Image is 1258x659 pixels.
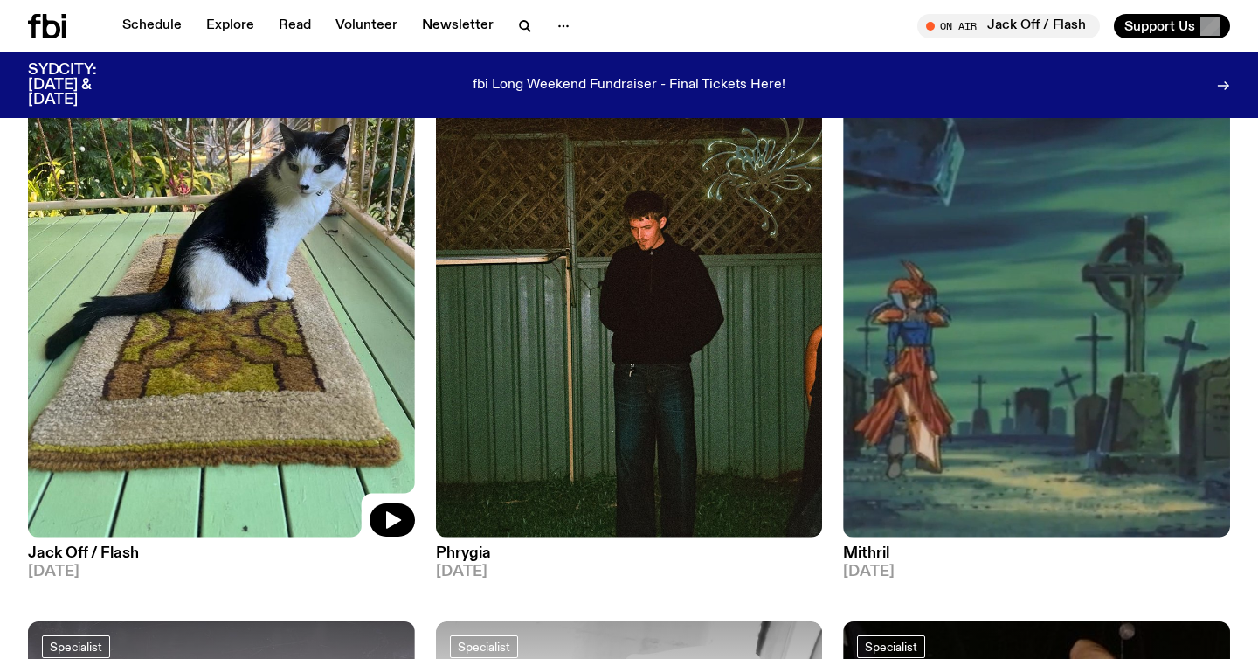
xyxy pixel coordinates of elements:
a: Specialist [42,635,110,658]
span: Specialist [458,640,510,653]
span: [DATE] [843,565,1230,579]
a: Schedule [112,14,192,38]
a: Explore [196,14,265,38]
a: Volunteer [325,14,408,38]
img: A greeny-grainy film photo of Bela, John and Bindi at night. They are standing in a backyard on g... [436,21,823,537]
a: Specialist [450,635,518,658]
a: Newsletter [411,14,504,38]
span: Specialist [865,640,917,653]
a: Specialist [857,635,925,658]
span: Specialist [50,640,102,653]
a: Mithril[DATE] [843,538,1230,579]
a: Jack Off / Flash[DATE] [28,538,415,579]
span: Support Us [1124,18,1195,34]
button: Support Us [1114,14,1230,38]
span: [DATE] [436,565,823,579]
span: [DATE] [28,565,415,579]
h3: Mithril [843,546,1230,561]
a: Read [268,14,321,38]
p: fbi Long Weekend Fundraiser - Final Tickets Here! [473,78,785,94]
h3: Phrygia [436,546,823,561]
h3: Jack Off / Flash [28,546,415,561]
button: On AirJack Off / Flash [917,14,1100,38]
a: Phrygia[DATE] [436,538,823,579]
h3: SYDCITY: [DATE] & [DATE] [28,63,140,108]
